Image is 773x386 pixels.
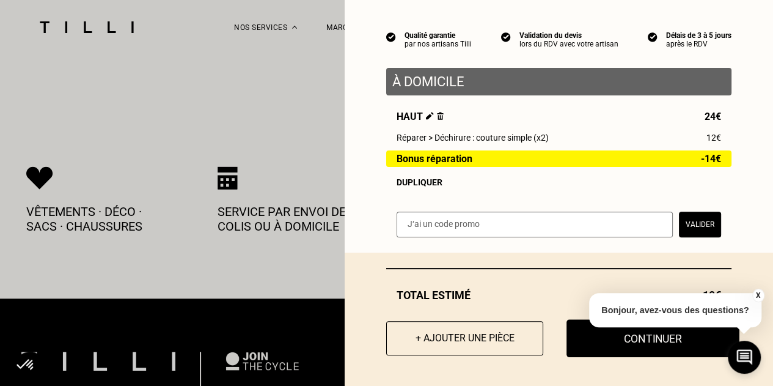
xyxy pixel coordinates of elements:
span: Haut [397,111,444,122]
img: Éditer [426,112,434,120]
span: 24€ [705,111,721,122]
img: icon list info [501,31,511,42]
p: À domicile [392,74,725,89]
div: Validation du devis [519,31,618,40]
div: par nos artisans Tilli [405,40,472,48]
div: Total estimé [386,289,731,302]
img: Supprimer [437,112,444,120]
button: Continuer [566,319,739,357]
div: Délais de 3 à 5 jours [666,31,731,40]
span: -14€ [701,154,721,164]
div: Dupliquer [397,177,721,187]
button: + Ajouter une pièce [386,321,543,355]
div: lors du RDV avec votre artisan [519,40,618,48]
span: 12€ [706,133,721,143]
button: X [752,289,764,302]
img: icon list info [648,31,658,42]
div: après le RDV [666,40,731,48]
button: Valider [679,212,721,237]
span: Réparer > Déchirure : couture simple (x2) [397,133,549,143]
p: Bonjour, avez-vous des questions? [589,293,761,327]
span: Bonus réparation [397,154,472,164]
input: J‘ai un code promo [397,212,673,237]
div: Qualité garantie [405,31,472,40]
img: icon list info [386,31,396,42]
